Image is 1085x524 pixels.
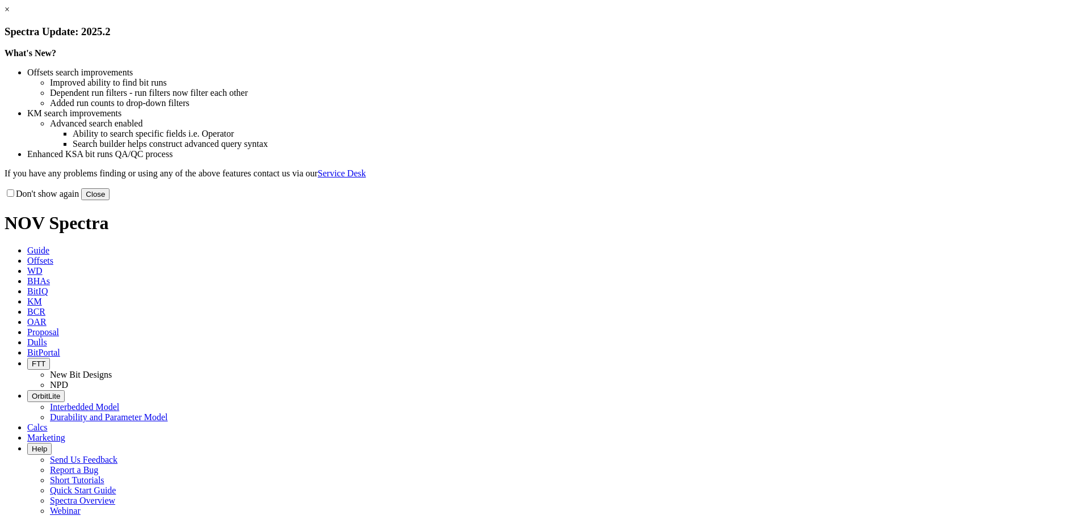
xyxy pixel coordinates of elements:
li: Offsets search improvements [27,67,1080,78]
span: OAR [27,317,47,327]
li: Improved ability to find bit runs [50,78,1080,88]
span: BHAs [27,276,50,286]
li: Advanced search enabled [50,119,1080,129]
a: New Bit Designs [50,370,112,379]
p: If you have any problems finding or using any of the above features contact us via our [5,168,1080,179]
li: Search builder helps construct advanced query syntax [73,139,1080,149]
h3: Spectra Update: 2025.2 [5,26,1080,38]
span: Help [32,445,47,453]
span: BCR [27,307,45,316]
label: Don't show again [5,189,79,198]
span: Offsets [27,256,53,265]
a: Interbedded Model [50,402,119,412]
h1: NOV Spectra [5,213,1080,234]
span: WD [27,266,43,276]
a: Spectra Overview [50,496,115,505]
a: × [5,5,10,14]
span: BitIQ [27,286,48,296]
a: Send Us Feedback [50,455,117,464]
a: Webinar [50,506,81,515]
span: Marketing [27,433,65,442]
a: Report a Bug [50,465,98,475]
a: Durability and Parameter Model [50,412,168,422]
li: Enhanced KSA bit runs QA/QC process [27,149,1080,159]
span: OrbitLite [32,392,60,400]
span: BitPortal [27,348,60,357]
li: KM search improvements [27,108,1080,119]
a: Quick Start Guide [50,485,116,495]
span: KM [27,297,42,306]
li: Ability to search specific fields i.e. Operator [73,129,1080,139]
a: Service Desk [318,168,366,178]
span: Calcs [27,422,48,432]
strong: What's New? [5,48,56,58]
a: Short Tutorials [50,475,104,485]
span: Dulls [27,337,47,347]
span: Guide [27,246,49,255]
li: Dependent run filters - run filters now filter each other [50,88,1080,98]
input: Don't show again [7,189,14,197]
span: FTT [32,360,45,368]
li: Added run counts to drop-down filters [50,98,1080,108]
button: Close [81,188,110,200]
span: Proposal [27,327,59,337]
a: NPD [50,380,68,390]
